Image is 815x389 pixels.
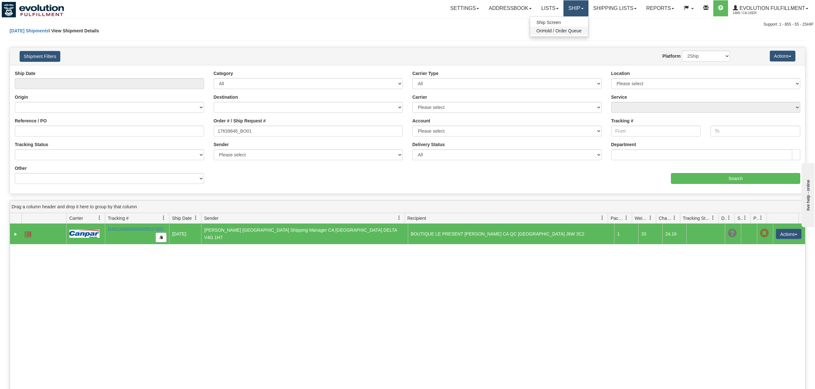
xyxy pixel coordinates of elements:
[536,0,563,16] a: Lists
[412,94,427,100] label: Carrier
[756,212,767,223] a: Pickup Status filter column settings
[611,94,627,100] label: Service
[611,126,701,137] input: From
[708,212,718,223] a: Tracking Status filter column settings
[737,215,743,221] span: Shipment Issues
[760,229,769,238] span: Pickup Not Assigned
[611,215,624,221] span: Packages
[611,118,633,124] label: Tracking #
[740,212,751,223] a: Shipment Issues filter column settings
[2,2,64,18] img: logo1488.jpg
[728,229,737,238] span: Unknown
[530,18,588,27] a: Ship Screen
[15,94,28,100] label: Origin
[69,230,99,238] img: 14 - Canpar
[733,10,781,16] span: 1488 / CA User
[635,215,648,221] span: Weight
[662,224,686,244] td: 24.16
[108,227,164,232] a: D431000840000058537001
[10,201,805,213] div: grid grouping header
[13,231,19,237] a: Expand
[25,228,31,239] a: Label
[204,215,219,221] span: Sender
[214,118,266,124] label: Order # / Ship Request #
[753,215,759,221] span: Pickup Status
[49,28,99,33] span: \ View Shipment Details
[15,165,27,171] label: Other
[662,53,681,59] label: Platform
[800,162,814,227] iframe: chat widget
[412,70,438,77] label: Carrier Type
[20,51,60,62] button: Shipment Filters
[15,141,48,148] label: Tracking Status
[10,28,49,33] a: [DATE] Shipments
[214,94,238,100] label: Destination
[536,28,582,33] span: OnHold / Order Queue
[108,215,129,221] span: Tracking #
[728,0,813,16] a: Evolution Fulfillment 1488 / CA User
[588,0,641,16] a: Shipping lists
[484,0,536,16] a: Addressbook
[394,212,405,223] a: Sender filter column settings
[738,5,805,11] span: Evolution Fulfillment
[645,212,656,223] a: Weight filter column settings
[407,215,426,221] span: Recipient
[638,224,662,244] td: 33
[15,118,47,124] label: Reference / PO
[5,5,59,10] div: live help - online
[536,20,561,25] span: Ship Screen
[190,212,201,223] a: Ship Date filter column settings
[15,70,36,77] label: Ship Date
[158,212,169,223] a: Tracking # filter column settings
[169,224,201,244] td: [DATE]
[563,0,588,16] a: Ship
[710,126,800,137] input: To
[597,212,608,223] a: Recipient filter column settings
[156,233,167,242] button: Copy to clipboard
[721,215,727,221] span: Delivery Status
[445,0,484,16] a: Settings
[2,22,813,27] div: Support: 1 - 855 - 55 - 2SHIP
[621,212,632,223] a: Packages filter column settings
[683,215,711,221] span: Tracking Status
[214,70,233,77] label: Category
[412,118,430,124] label: Account
[770,51,795,62] button: Actions
[172,215,192,221] span: Ship Date
[94,212,105,223] a: Carrier filter column settings
[530,27,588,35] a: OnHold / Order Queue
[408,224,614,244] td: BOUTIQUE LE PRESENT [PERSON_NAME] CA QC [GEOGRAPHIC_DATA] J6W 3C2
[611,70,630,77] label: Location
[776,229,802,239] button: Actions
[669,212,680,223] a: Charge filter column settings
[641,0,679,16] a: Reports
[671,173,800,184] input: Search
[659,215,672,221] span: Charge
[724,212,734,223] a: Delivery Status filter column settings
[412,141,445,148] label: Delivery Status
[214,141,229,148] label: Sender
[69,215,83,221] span: Carrier
[611,141,636,148] label: Department
[201,224,408,244] td: [PERSON_NAME] [GEOGRAPHIC_DATA] Shipping Manager CA [GEOGRAPHIC_DATA] DELTA V4G 1H7
[614,224,638,244] td: 1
